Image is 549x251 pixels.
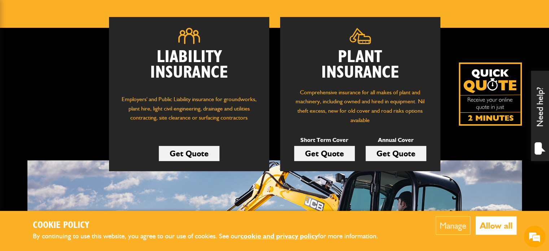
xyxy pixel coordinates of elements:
[240,232,318,240] a: cookie and privacy policy
[366,135,426,145] p: Annual Cover
[531,71,549,161] div: Need help?
[291,49,430,81] h2: Plant Insurance
[36,81,127,90] p: Hi, welcome to JCB Insurance, how may I help you?
[33,231,390,242] p: By continuing to use this website, you agree to our use of cookies. See our for more information.
[459,62,522,126] img: Quick Quote
[159,146,219,161] a: Get Quote
[476,216,517,235] button: Allow all
[120,95,258,129] p: Employers' and Public Liability insurance for groundworks, plant hire, light civil engineering, d...
[459,62,522,126] a: Get your insurance quote isn just 2-minutes
[118,4,136,21] div: Minimize live chat window
[291,88,430,125] p: Comprehensive insurance for all makes of plant and machinery, including owned and hired in equipm...
[33,220,390,231] h2: Cookie Policy
[436,216,470,235] button: Manage
[38,40,121,50] div: Conversation(s)
[294,146,355,161] a: Get Quote
[117,75,132,79] em: Just now
[366,146,426,161] a: Get Quote
[11,75,29,86] img: d_20077148190_operators_62643000001515001
[36,72,104,81] span: JCB Insurance
[120,49,258,88] h2: Liability Insurance
[294,135,355,145] p: Short Term Cover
